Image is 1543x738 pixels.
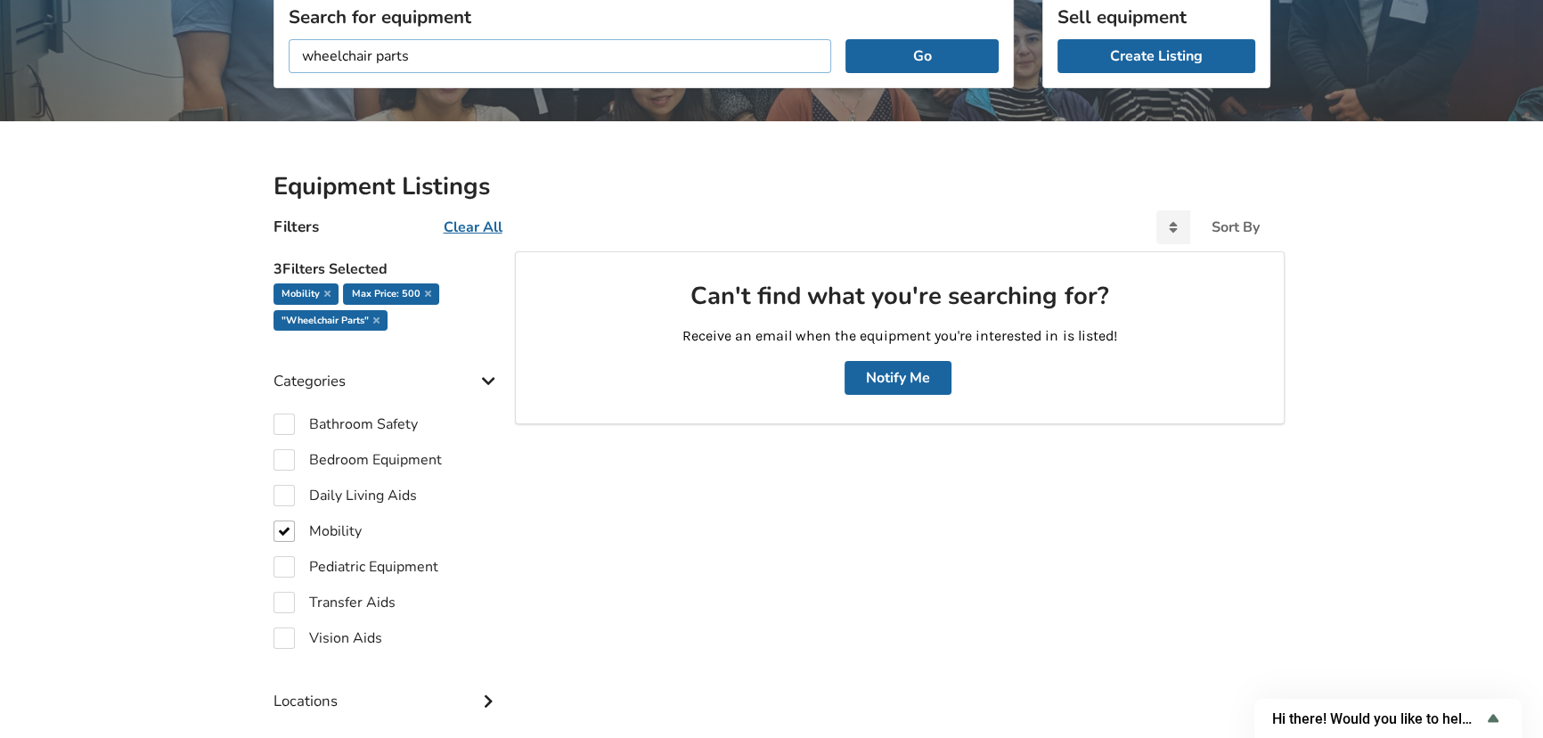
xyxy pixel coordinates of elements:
input: I am looking for... [289,39,832,73]
div: Sort By [1212,220,1260,234]
h5: 3 Filters Selected [273,251,502,283]
div: Mobility [273,283,339,305]
u: Clear All [444,217,502,237]
div: Categories [273,336,502,399]
span: Hi there! Would you like to help us improve AssistList? [1272,710,1482,727]
label: Vision Aids [273,627,382,649]
h3: Sell equipment [1057,5,1255,29]
div: Locations [273,656,502,719]
label: Bedroom Equipment [273,449,442,471]
h4: Filters [273,217,319,237]
button: Show survey - Hi there! Would you like to help us improve AssistList? [1272,708,1504,729]
label: Transfer Aids [273,592,396,613]
h2: Can't find what you're searching for? [544,281,1254,312]
h2: Equipment Listings [273,171,1270,202]
div: "wheelchair parts" [273,310,388,332]
label: Pediatric Equipment [273,556,438,578]
label: Bathroom Safety [273,414,418,435]
button: Go [845,39,998,73]
div: max price: 500 [343,283,438,305]
p: Receive an email when the equipment you're interested in is listed! [544,326,1254,347]
label: Daily Living Aids [273,485,417,506]
h3: Search for equipment [289,5,999,29]
a: Create Listing [1057,39,1255,73]
button: Notify Me [845,361,951,395]
label: Mobility [273,521,362,542]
